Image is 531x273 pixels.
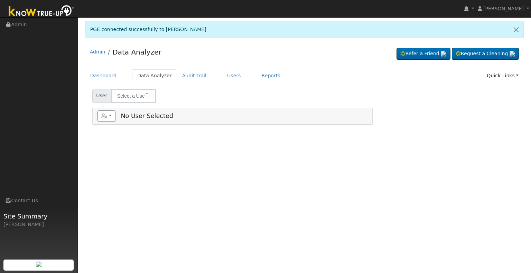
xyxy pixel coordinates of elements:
[97,110,367,122] h5: No User Selected
[85,21,524,38] div: PGE connected successfully to [PERSON_NAME]
[90,49,105,55] a: Admin
[482,69,524,82] a: Quick Links
[132,69,177,82] a: Data Analyzer
[483,6,524,11] span: [PERSON_NAME]
[111,89,156,103] input: Select a User
[5,4,78,19] img: Know True-Up
[3,212,74,221] span: Site Summary
[222,69,246,82] a: Users
[36,262,41,267] img: retrieve
[112,48,161,56] a: Data Analyzer
[85,69,122,82] a: Dashboard
[3,221,74,228] div: [PERSON_NAME]
[441,51,446,57] img: retrieve
[452,48,519,60] a: Request a Cleaning
[510,51,515,57] img: retrieve
[92,89,111,103] span: User
[397,48,450,60] a: Refer a Friend
[509,21,523,38] a: Close
[177,69,212,82] a: Audit Trail
[257,69,286,82] a: Reports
